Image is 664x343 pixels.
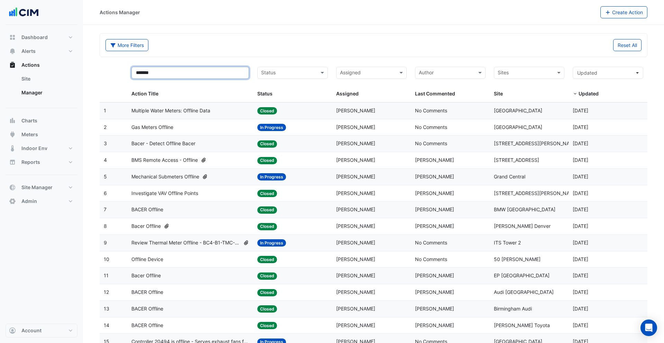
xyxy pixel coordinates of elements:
[104,289,109,295] span: 12
[336,157,375,163] span: [PERSON_NAME]
[131,272,161,280] span: Bacer Offline
[21,34,48,41] span: Dashboard
[336,108,375,113] span: [PERSON_NAME]
[104,124,107,130] span: 2
[21,48,36,55] span: Alerts
[104,240,107,245] span: 9
[494,322,550,328] span: [PERSON_NAME] Toyota
[573,240,588,245] span: 2025-05-15T16:45:19.895
[257,289,277,296] span: Closed
[257,322,277,329] span: Closed
[415,240,447,245] span: No Comments
[6,58,77,72] button: Actions
[573,140,588,146] span: 2025-08-19T23:53:29.054
[573,124,588,130] span: 2025-08-20T12:59:41.579
[336,240,375,245] span: [PERSON_NAME]
[494,240,521,245] span: ITS Tower 2
[573,289,588,295] span: 2025-04-28T13:46:21.718
[131,156,198,164] span: BMS Remote Access - Offline
[104,206,107,212] span: 7
[131,189,198,197] span: Investigate VAV Offline Points
[336,124,375,130] span: [PERSON_NAME]
[640,319,657,336] div: Open Intercom Messenger
[336,174,375,179] span: [PERSON_NAME]
[9,159,16,166] app-icon: Reports
[494,108,542,113] span: [GEOGRAPHIC_DATA]
[257,190,277,197] span: Closed
[573,174,588,179] span: 2025-07-25T16:13:45.305
[257,157,277,164] span: Closed
[9,117,16,124] app-icon: Charts
[21,145,47,152] span: Indoor Env
[573,322,588,328] span: 2025-04-22T16:57:29.087
[573,306,588,312] span: 2025-04-25T10:06:07.627
[415,289,454,295] span: [PERSON_NAME]
[21,159,40,166] span: Reports
[257,140,277,148] span: Closed
[131,140,195,148] span: Bacer - Detect Offline Bacer
[415,322,454,328] span: [PERSON_NAME]
[6,324,77,337] button: Account
[131,305,163,313] span: BACER Offline
[131,256,163,263] span: Offline Device
[9,145,16,152] app-icon: Indoor Env
[415,190,454,196] span: [PERSON_NAME]
[257,124,286,131] span: In Progress
[579,91,599,96] span: Updated
[336,322,375,328] span: [PERSON_NAME]
[415,206,454,212] span: [PERSON_NAME]
[336,206,375,212] span: [PERSON_NAME]
[415,140,447,146] span: No Comments
[16,86,77,100] a: Manager
[257,239,286,247] span: In Progress
[415,124,447,130] span: No Comments
[6,141,77,155] button: Indoor Env
[573,223,588,229] span: 2025-05-27T07:55:19.245
[494,272,550,278] span: EP [GEOGRAPHIC_DATA]
[104,223,107,229] span: 8
[573,190,588,196] span: 2025-06-05T14:22:01.416
[415,272,454,278] span: [PERSON_NAME]
[415,108,447,113] span: No Comments
[494,190,578,196] span: [STREET_ADDRESS][PERSON_NAME]
[16,72,77,86] a: Site
[573,256,588,262] span: 2025-05-01T13:54:08.402
[21,117,37,124] span: Charts
[131,123,173,131] span: Gas Meters Offline
[104,322,109,328] span: 14
[415,91,455,96] span: Last Commented
[100,9,140,16] div: Actions Manager
[21,327,41,334] span: Account
[21,198,37,205] span: Admin
[6,180,77,194] button: Site Manager
[105,39,148,51] button: More Filters
[6,30,77,44] button: Dashboard
[257,173,286,180] span: In Progress
[336,190,375,196] span: [PERSON_NAME]
[131,322,163,330] span: BACER Offline
[131,222,161,230] span: Bacer Offline
[9,131,16,138] app-icon: Meters
[573,206,588,212] span: 2025-05-28T08:07:52.564
[494,256,541,262] span: 50 [PERSON_NAME]
[131,173,199,181] span: Mechanical Submeters Offline
[104,272,109,278] span: 11
[257,91,273,96] span: Status
[104,306,109,312] span: 13
[257,272,277,280] span: Closed
[415,157,454,163] span: [PERSON_NAME]
[494,91,503,96] span: Site
[573,67,643,79] button: Updated
[336,306,375,312] span: [PERSON_NAME]
[257,256,277,263] span: Closed
[415,256,447,262] span: No Comments
[9,198,16,205] app-icon: Admin
[494,140,578,146] span: [STREET_ADDRESS][PERSON_NAME]
[6,44,77,58] button: Alerts
[336,91,359,96] span: Assigned
[494,223,551,229] span: [PERSON_NAME] Denver
[104,140,107,146] span: 3
[131,288,163,296] span: BACER Offline
[336,140,375,146] span: [PERSON_NAME]
[8,6,39,19] img: Company Logo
